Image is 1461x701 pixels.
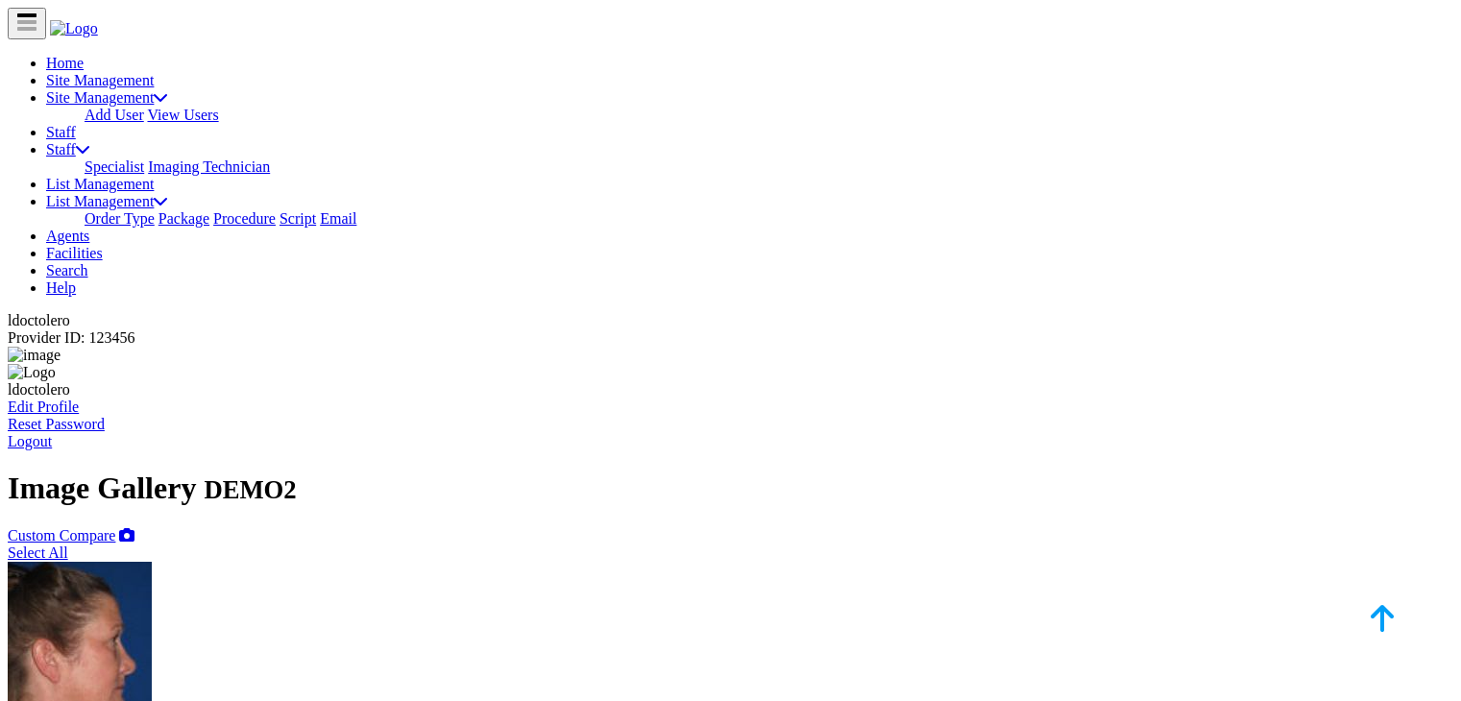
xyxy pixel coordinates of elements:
[8,471,1453,506] h1: Image Gallery
[8,312,134,346] span: ldoctolero Provider ID: 123456
[320,210,356,227] a: Email
[213,210,276,227] a: Procedure
[8,364,56,381] img: Logo
[8,416,105,432] a: Reset Password
[46,141,89,157] a: Staff
[85,210,155,227] a: Order Type
[8,433,52,449] a: Logout
[85,158,144,175] a: Specialist
[8,399,79,415] a: Edit Profile
[147,107,218,123] a: View Users
[46,245,103,261] a: Facilities
[46,55,84,71] a: Home
[46,193,167,209] a: List Management
[46,124,76,140] a: Staff
[46,228,89,244] a: Agents
[46,262,88,278] a: Search
[148,158,270,175] a: Imaging Technician
[50,20,98,37] img: Logo
[46,72,154,88] a: Site Management
[46,176,154,192] a: List Management
[158,210,209,227] a: Package
[8,527,115,544] a: Custom Compare
[8,544,68,561] a: Select All
[46,279,76,296] a: Help
[46,89,167,106] a: Site Management
[204,475,296,504] small: DEMO2
[85,107,144,123] a: Add User
[280,210,316,227] a: Script
[8,381,1453,399] div: ldoctolero
[8,347,61,364] img: image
